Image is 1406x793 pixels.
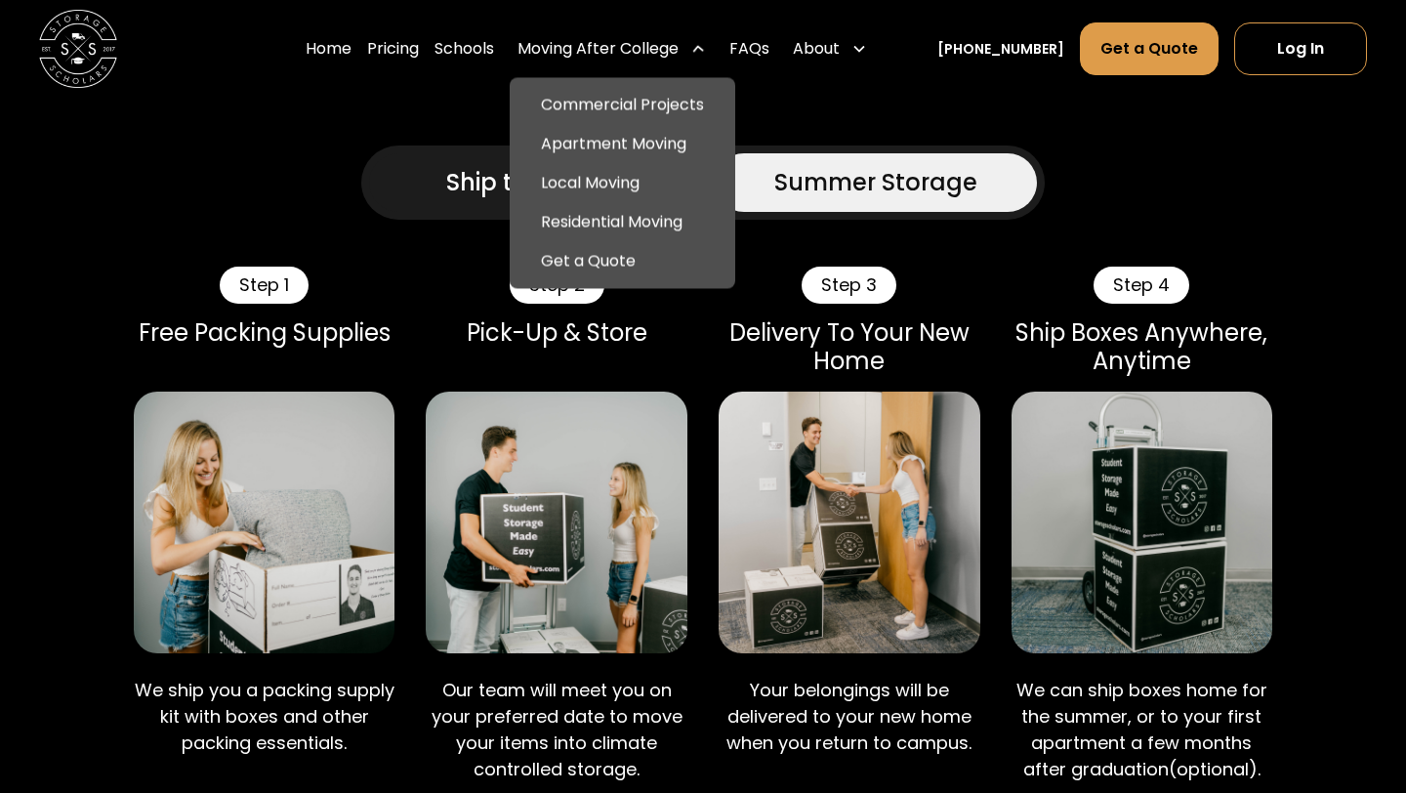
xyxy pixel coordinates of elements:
div: Step 4 [1094,267,1189,304]
div: Pick-Up & Store [426,319,687,348]
div: Ship Boxes Anywhere, Anytime [1012,319,1273,376]
div: About [785,21,875,76]
a: Get a Quote [1080,22,1219,75]
div: Delivery To Your New Home [719,319,980,376]
a: Schools [434,21,494,76]
nav: Moving After College [510,77,735,288]
div: Step 3 [802,267,896,304]
a: Residential Moving [517,202,727,241]
a: [PHONE_NUMBER] [937,39,1064,60]
a: Home [306,21,351,76]
p: We ship you a packing supply kit with boxes and other packing essentials. [134,677,395,756]
img: Packing a Storage Scholars box. [134,392,395,653]
div: Step 2 [510,267,604,304]
img: Shipping Storage Scholars boxes. [1012,392,1273,653]
a: Log In [1234,22,1367,75]
a: Get a Quote [517,241,727,280]
a: Apartment Moving [517,124,727,163]
div: Step 1 [220,267,309,304]
div: Free Packing Supplies [134,319,395,348]
p: Our team will meet you on your preferred date to move your items into climate controlled storage. [426,677,687,782]
div: Ship to School [446,165,615,200]
div: Moving After College [517,37,679,61]
img: Storage Scholars main logo [39,10,117,88]
a: Pricing [367,21,419,76]
div: Summer Storage [774,165,977,200]
img: Storage Scholars pick up. [426,392,687,653]
a: Commercial Projects [517,85,727,124]
a: Local Moving [517,163,727,202]
a: FAQs [729,21,769,76]
div: Moving After College [510,21,714,76]
p: Your belongings will be delivered to your new home when you return to campus. [719,677,980,756]
img: Storage Scholars delivery. [719,392,980,653]
p: We can ship boxes home for the summer, or to your first apartment a few months after graduation(o... [1012,677,1273,782]
div: About [793,37,840,61]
